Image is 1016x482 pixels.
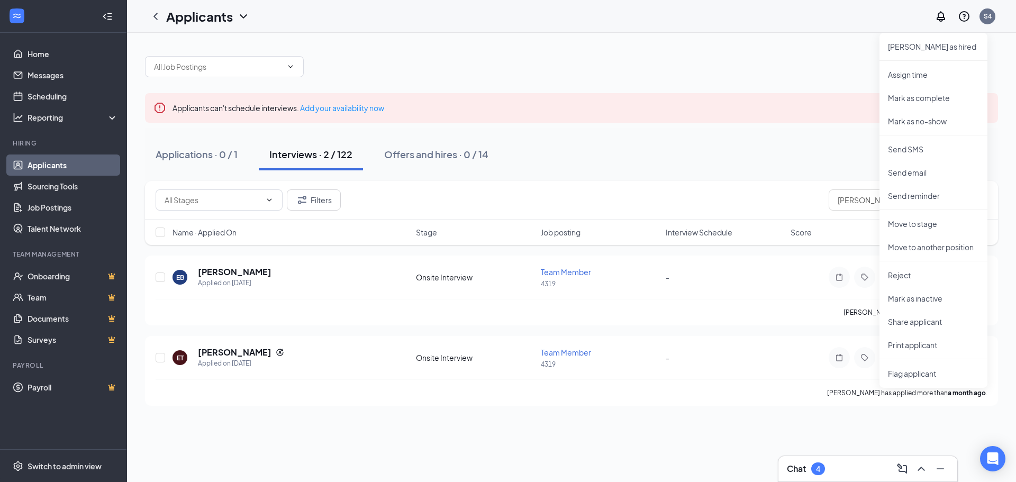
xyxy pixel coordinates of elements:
[791,227,812,238] span: Score
[915,462,928,475] svg: ChevronUp
[858,353,871,362] svg: Tag
[177,353,184,362] div: ET
[541,267,591,277] span: Team Member
[13,250,116,259] div: Team Management
[12,11,22,21] svg: WorkstreamLogo
[173,227,237,238] span: Name · Applied On
[198,358,284,369] div: Applied on [DATE]
[416,352,534,363] div: Onsite Interview
[28,218,118,239] a: Talent Network
[541,348,591,357] span: Team Member
[416,227,437,238] span: Stage
[13,139,116,148] div: Hiring
[173,103,384,113] span: Applicants can't schedule interviews.
[28,43,118,65] a: Home
[28,461,102,471] div: Switch to admin view
[13,461,23,471] svg: Settings
[28,287,118,308] a: TeamCrown
[102,11,113,22] svg: Collapse
[28,329,118,350] a: SurveysCrown
[934,462,947,475] svg: Minimize
[787,463,806,475] h3: Chat
[416,272,534,283] div: Onsite Interview
[28,154,118,176] a: Applicants
[28,377,118,398] a: PayrollCrown
[843,308,987,317] p: [PERSON_NAME] has applied more than .
[666,272,669,282] span: -
[888,270,979,280] p: Reject
[666,227,732,238] span: Interview Schedule
[198,347,271,358] h5: [PERSON_NAME]
[154,61,282,72] input: All Job Postings
[541,360,659,369] p: 4319
[858,273,871,281] svg: Tag
[149,10,162,23] svg: ChevronLeft
[296,194,309,206] svg: Filter
[833,353,846,362] svg: Note
[816,465,820,474] div: 4
[13,361,116,370] div: Payroll
[28,112,119,123] div: Reporting
[935,10,947,23] svg: Notifications
[28,197,118,218] a: Job Postings
[958,10,970,23] svg: QuestionInfo
[265,196,274,204] svg: ChevronDown
[166,7,233,25] h1: Applicants
[28,176,118,197] a: Sourcing Tools
[176,273,184,282] div: EB
[980,446,1005,471] div: Open Intercom Messenger
[984,12,992,21] div: S4
[28,308,118,329] a: DocumentsCrown
[13,112,23,123] svg: Analysis
[153,102,166,114] svg: Error
[287,189,341,211] button: Filter Filters
[28,266,118,287] a: OnboardingCrown
[541,227,580,238] span: Job posting
[829,189,987,211] input: Search in interviews
[932,460,949,477] button: Minimize
[276,348,284,357] svg: Reapply
[156,148,238,161] div: Applications · 0 / 1
[286,62,295,71] svg: ChevronDown
[384,148,488,161] div: Offers and hires · 0 / 14
[541,279,659,288] p: 4319
[198,278,271,288] div: Applied on [DATE]
[28,86,118,107] a: Scheduling
[948,389,986,397] b: a month ago
[269,148,352,161] div: Interviews · 2 / 122
[666,353,669,362] span: -
[198,266,271,278] h5: [PERSON_NAME]
[28,65,118,86] a: Messages
[833,273,846,281] svg: Note
[896,462,909,475] svg: ComposeMessage
[237,10,250,23] svg: ChevronDown
[300,103,384,113] a: Add your availability now
[827,388,987,397] p: [PERSON_NAME] has applied more than .
[913,460,930,477] button: ChevronUp
[894,460,911,477] button: ComposeMessage
[165,194,261,206] input: All Stages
